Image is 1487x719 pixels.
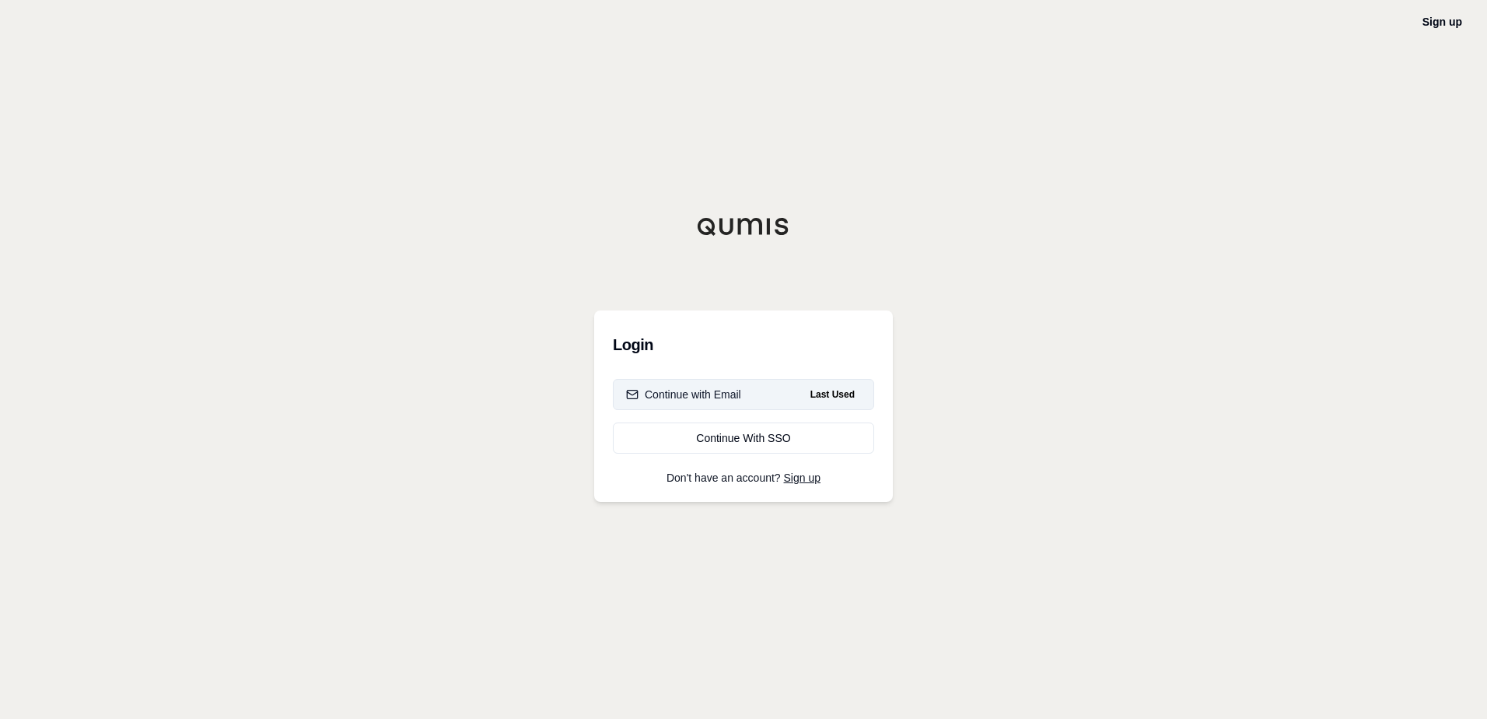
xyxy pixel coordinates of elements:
[804,385,861,404] span: Last Used
[626,387,741,402] div: Continue with Email
[613,379,874,410] button: Continue with EmailLast Used
[697,217,790,236] img: Qumis
[613,329,874,360] h3: Login
[626,430,861,446] div: Continue With SSO
[613,472,874,483] p: Don't have an account?
[784,472,820,484] a: Sign up
[613,423,874,454] a: Continue With SSO
[1422,16,1462,28] a: Sign up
